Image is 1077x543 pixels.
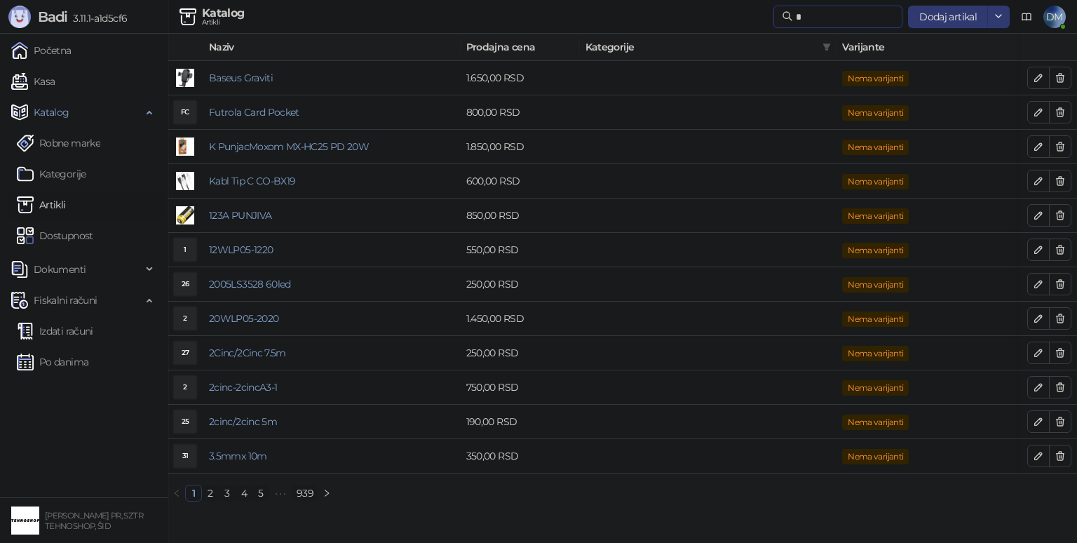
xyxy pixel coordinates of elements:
[842,174,909,189] span: Nema varijanti
[1043,6,1066,28] span: DM
[203,370,461,405] td: 2cinc-2cincA3-1
[17,160,86,188] a: Kategorije
[11,36,72,65] a: Početna
[253,485,269,501] a: 5
[842,243,909,258] span: Nema varijanti
[17,348,88,376] a: Po danima
[209,347,286,359] a: 2Cinc/2Cinc 7.5m
[209,72,273,84] a: Baseus Graviti
[17,191,66,219] a: ArtikliArtikli
[203,199,461,233] td: 123A PUNJIVA
[202,19,245,26] div: Artikli
[209,243,273,256] a: 12WLP05-1220
[203,95,461,130] td: Futrola Card Pocket
[318,485,335,502] li: Sledeća strana
[174,445,196,467] div: 31
[461,233,580,267] td: 550,00 RSD
[11,507,39,535] img: 64x64-companyLogo-68805acf-9e22-4a20-bcb3-9756868d3d19.jpeg
[203,164,461,199] td: Kabl Tip C CO-BX19
[461,267,580,302] td: 250,00 RSD
[203,336,461,370] td: 2Cinc/2Cinc 7.5m
[203,61,461,95] td: Baseus Graviti
[461,95,580,130] td: 800,00 RSD
[585,39,818,55] span: Kategorije
[842,415,909,430] span: Nema varijanti
[461,199,580,233] td: 850,00 RSD
[17,196,34,213] img: Artikli
[323,489,331,497] span: right
[461,370,580,405] td: 750,00 RSD
[318,485,335,502] button: right
[919,11,977,23] span: Dodaj artikal
[209,175,295,187] a: Kabl Tip C CO-BX19
[203,439,461,474] td: 3.5mmx 10m
[67,12,127,25] span: 3.11.1-a1d5cf6
[842,380,909,396] span: Nema varijanti
[209,312,278,325] a: 20WLP05-2020
[252,485,269,502] li: 5
[209,415,277,428] a: 2cinc/2cinc 5m
[174,101,196,123] div: FC
[172,489,181,497] span: left
[219,485,236,502] li: 3
[168,485,185,502] li: Prethodna strana
[842,71,909,86] span: Nema varijanti
[203,130,461,164] td: K PunjacMoxom MX-HC25 PD 20W
[461,34,580,61] th: Prodajna cena
[34,286,97,314] span: Fiskalni računi
[209,140,369,153] a: K PunjacMoxom MX-HC25 PD 20W
[1015,6,1038,28] a: Dokumentacija
[461,336,580,370] td: 250,00 RSD
[203,233,461,267] td: 12WLP05-1220
[174,239,196,261] div: 1
[219,485,235,501] a: 3
[269,485,292,502] li: Sledećih 5 Strana
[292,485,318,501] a: 939
[45,511,143,531] small: [PERSON_NAME] PR, SZTR TEHNOSHOP, ŠID
[174,307,196,330] div: 2
[209,106,299,119] a: Futrola Card Pocket
[186,485,201,501] a: 1
[842,140,909,155] span: Nema varijanti
[8,6,31,28] img: Logo
[11,67,55,95] a: Kasa
[820,36,834,58] span: filter
[842,277,909,293] span: Nema varijanti
[236,485,252,501] a: 4
[174,376,196,398] div: 2
[202,8,245,19] div: Katalog
[38,8,67,25] span: Badi
[842,346,909,361] span: Nema varijanti
[842,311,909,327] span: Nema varijanti
[203,485,218,501] a: 2
[461,405,580,439] td: 190,00 RSD
[269,485,292,502] span: •••
[17,317,93,345] a: Izdati računi
[461,439,580,474] td: 350,00 RSD
[842,208,909,224] span: Nema varijanti
[908,6,988,28] button: Dodaj artikal
[34,98,69,126] span: Katalog
[17,222,93,250] a: Dostupnost
[461,61,580,95] td: 1.650,00 RSD
[174,273,196,295] div: 26
[209,278,291,290] a: 2005LS3528 60led
[203,267,461,302] td: 2005LS3528 60led
[461,302,580,336] td: 1.450,00 RSD
[174,410,196,433] div: 25
[842,105,909,121] span: Nema varijanti
[185,485,202,502] li: 1
[179,8,196,25] img: Artikli
[203,405,461,439] td: 2cinc/2cinc 5m
[203,34,461,61] th: Naziv
[168,485,185,502] button: left
[174,342,196,364] div: 27
[461,130,580,164] td: 1.850,00 RSD
[203,302,461,336] td: 20WLP05-2020
[461,164,580,199] td: 600,00 RSD
[209,381,277,394] a: 2cinc-2cincA3-1
[209,450,267,462] a: 3.5mmx 10m
[209,209,271,222] a: 123A PUNJIVA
